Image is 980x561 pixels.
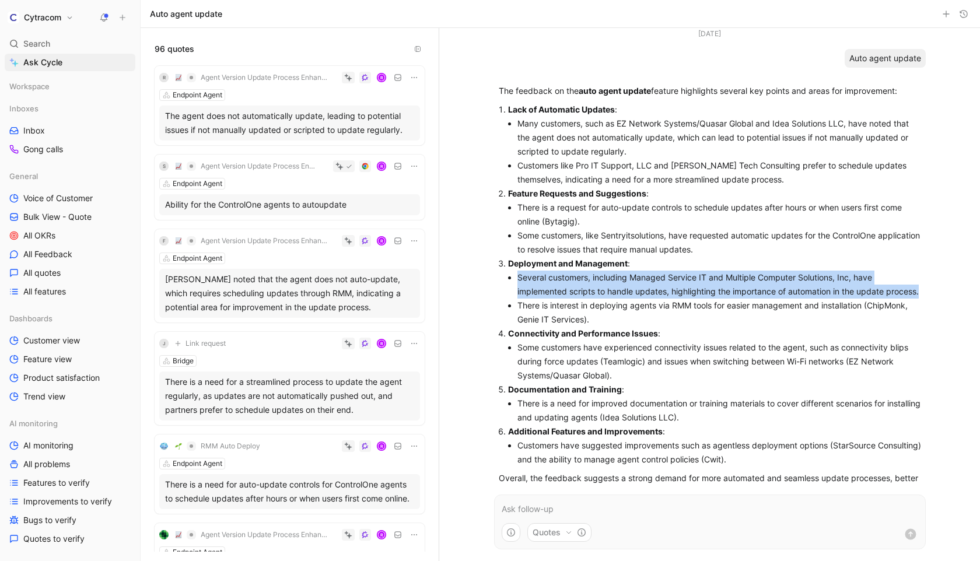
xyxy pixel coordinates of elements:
div: General [5,167,135,185]
li: There is interest in deploying agents via RMM tools for easier management and installation (ChipM... [517,299,921,327]
span: All OKRs [23,230,55,241]
a: Customer view [5,332,135,349]
span: AI monitoring [23,440,73,451]
img: 📈 [175,74,182,81]
h1: Auto agent update [150,8,222,20]
a: Quotes to verify [5,530,135,548]
span: All quotes [23,267,61,279]
span: Agent Version Update Process Enhancement [201,236,327,246]
span: Trend view [23,391,65,402]
strong: Feature Requests and Suggestions [508,188,646,198]
div: Dashboards [5,310,135,327]
a: Gong calls [5,141,135,158]
a: All OKRs [5,227,135,244]
img: 📈 [175,237,182,244]
img: logo [159,530,169,539]
div: J [159,339,169,348]
a: Features to verify [5,474,135,492]
strong: Documentation and Training [508,384,622,394]
a: Ask Cycle [5,54,135,71]
p: : [508,383,921,397]
div: Endpoint Agent [173,89,222,101]
span: RMM Auto Deploy [201,441,260,451]
button: 🌱RMM Auto Deploy [171,439,264,453]
a: All features [5,283,135,300]
div: DashboardsCustomer viewFeature viewProduct satisfactionTrend view [5,310,135,405]
strong: Lack of Automatic Updates [508,104,615,114]
span: Feature view [23,353,72,365]
button: 📈Agent Version Update Process Enhancement [171,528,331,542]
div: Endpoint Agent [173,458,222,469]
button: CytracomCytracom [5,9,76,26]
div: Workspace [5,78,135,95]
span: Voice of Customer [23,192,93,204]
div: Bridge [173,355,194,367]
a: Inbox [5,122,135,139]
span: Search [23,37,50,51]
div: R [378,163,386,170]
a: Feature view [5,350,135,368]
span: AI monitoring [9,418,58,429]
span: Product satisfaction [23,372,100,384]
button: Link request [171,336,230,350]
strong: Deployment and Management [508,258,628,268]
div: Endpoint Agent [173,253,222,264]
div: S [159,162,169,171]
span: Dashboards [9,313,52,324]
li: Several customers, including Managed Service IT and Multiple Computer Solutions, Inc, have implem... [517,271,921,299]
a: Bugs to verify [5,511,135,529]
span: Inboxes [9,103,38,114]
a: Trend view [5,388,135,405]
li: Many customers, such as EZ Network Systems/Quasar Global and Idea Solutions LLC, have noted that ... [517,117,921,159]
span: Gong calls [23,143,63,155]
div: R [378,340,386,348]
div: There is a need for a streamlined process to update the agent regularly, as updates are not autom... [165,375,414,417]
p: : [508,327,921,341]
img: 🌱 [175,443,182,450]
div: InboxesInboxGong calls [5,100,135,158]
p: : [508,103,921,117]
span: General [9,170,38,182]
span: Ask Cycle [23,55,62,69]
a: All Feedback [5,246,135,263]
div: The agent does not automatically update, leading to potential issues if not manually updated or s... [165,109,414,137]
p: The feedback on the feature highlights several key points and areas for improvement: [499,84,921,98]
div: AI monitoring [5,415,135,432]
img: 📈 [175,163,182,170]
div: Endpoint Agent [173,178,222,190]
a: Voice of Customer [5,190,135,207]
img: Cytracom [8,12,19,23]
span: Bulk View - Quote [23,211,92,223]
span: Improvements to verify [23,496,112,507]
div: Search [5,35,135,52]
button: 📈Agent Version Update Process Enhancement [171,234,331,248]
span: All features [23,286,66,297]
span: Link request [185,339,226,348]
a: All quotes [5,264,135,282]
div: R [378,74,386,82]
span: Agent Version Update Process Enhancement [201,73,327,82]
p: : [508,187,921,201]
strong: auto agent update [579,86,651,96]
div: [DATE] [698,28,721,40]
span: Bugs to verify [23,514,76,526]
span: Agent Version Update Process Enhancement [201,162,318,171]
p: : [508,257,921,271]
button: 📈Agent Version Update Process Enhancement [171,71,331,85]
a: Bulk View - Quote [5,208,135,226]
div: GeneralVoice of CustomerBulk View - QuoteAll OKRsAll FeedbackAll quotesAll features [5,167,135,300]
span: Agent Version Update Process Enhancement [201,530,327,539]
img: logo [159,441,169,451]
div: Inboxes [5,100,135,117]
div: R [378,237,386,245]
span: Quotes to verify [23,533,85,545]
span: 96 quotes [155,42,194,56]
button: Quotes [527,523,591,542]
div: Auto agent update [845,49,926,68]
a: Improvements to verify [5,493,135,510]
div: R [159,73,169,82]
strong: Connectivity and Performance Issues [508,328,658,338]
a: AI monitoring [5,437,135,454]
div: [PERSON_NAME] noted that the agent does not auto-update, which requires scheduling updates throug... [165,272,414,314]
a: Product satisfaction [5,369,135,387]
